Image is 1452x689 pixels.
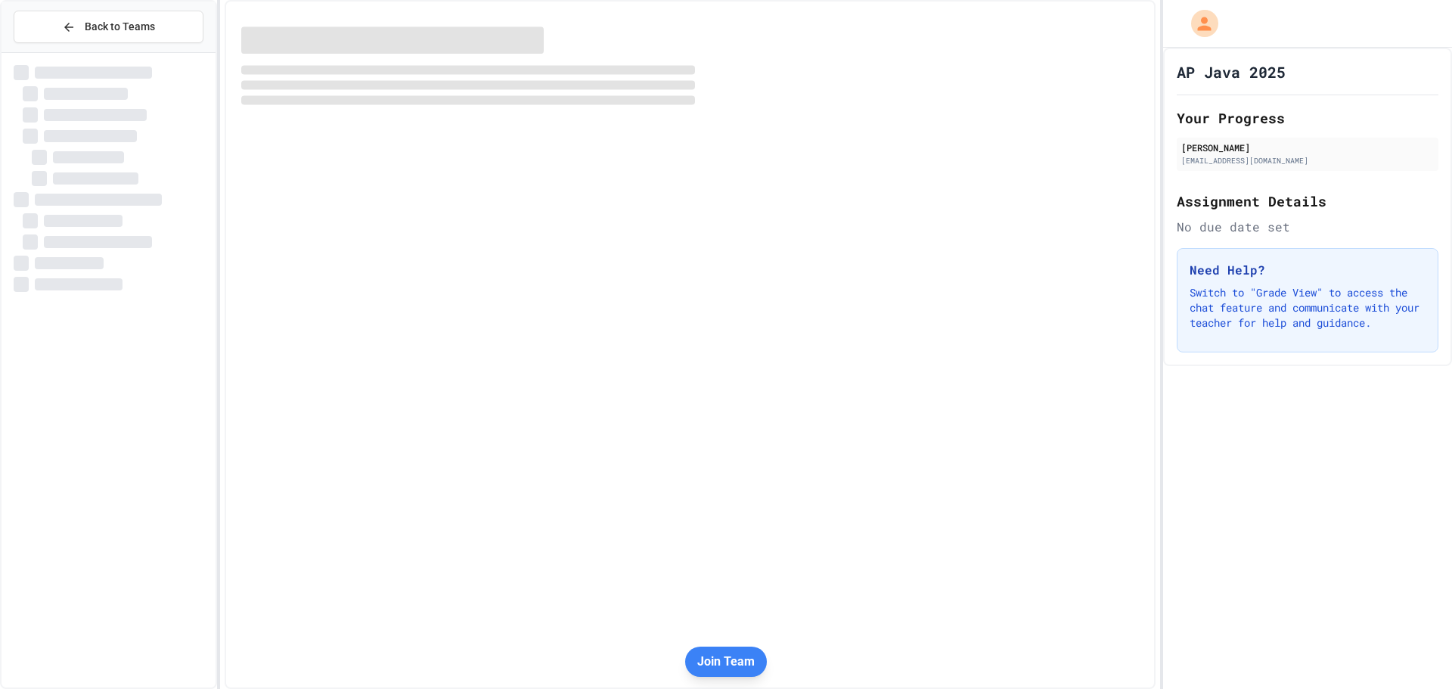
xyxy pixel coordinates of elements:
p: Switch to "Grade View" to access the chat feature and communicate with your teacher for help and ... [1190,285,1426,331]
div: [PERSON_NAME] [1181,141,1434,154]
div: My Account [1175,6,1222,41]
h2: Assignment Details [1177,191,1438,212]
iframe: chat widget [1326,563,1437,627]
button: Join Team [685,647,767,677]
h3: Need Help? [1190,261,1426,279]
span: Back to Teams [85,19,155,35]
h2: Your Progress [1177,107,1438,129]
div: No due date set [1177,218,1438,236]
div: [EMAIL_ADDRESS][DOMAIN_NAME] [1181,155,1434,166]
button: Back to Teams [14,11,203,43]
h1: AP Java 2025 [1177,61,1286,82]
iframe: chat widget [1388,628,1437,674]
